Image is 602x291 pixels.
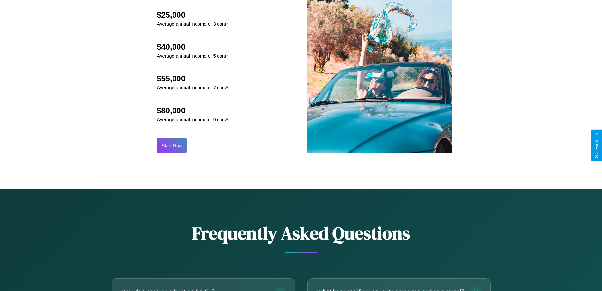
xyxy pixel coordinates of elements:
[157,115,228,124] p: Average annual income of 9 cars*
[157,52,228,60] p: Average annual income of 5 cars*
[112,221,491,245] h2: Frequently Asked Questions
[157,106,228,115] h2: $80,000
[157,42,228,52] h2: $40,000
[157,20,228,28] p: Average annual income of 3 cars*
[157,74,228,83] h2: $55,000
[157,83,228,92] p: Average annual income of 7 cars*
[157,10,228,20] h2: $25,000
[157,138,187,153] button: Start Now
[594,133,599,158] div: Give Feedback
